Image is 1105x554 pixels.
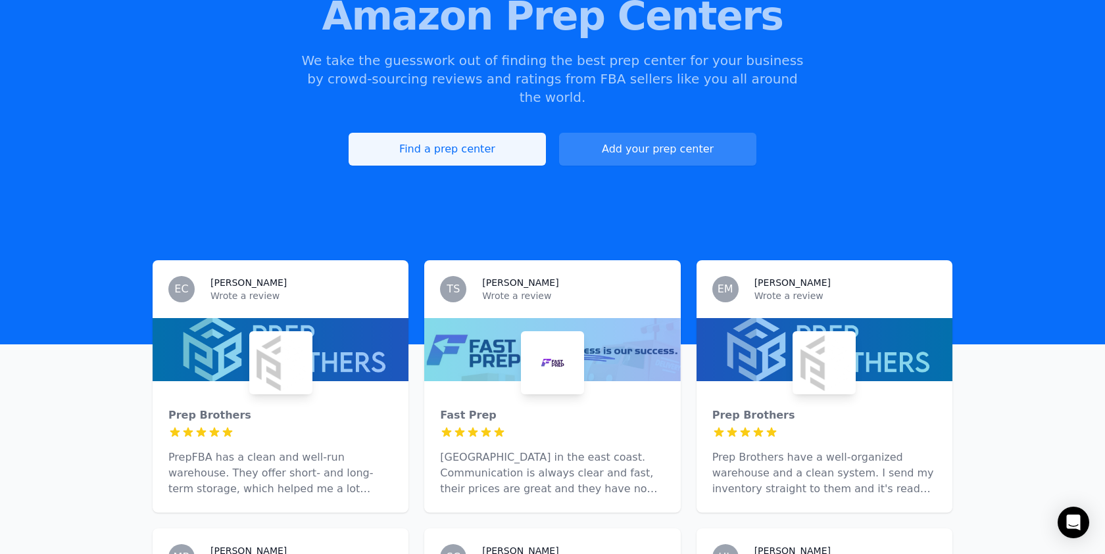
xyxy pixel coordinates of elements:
p: Wrote a review [482,289,664,302]
p: PrepFBA has a clean and well-run warehouse. They offer short- and long-term storage, which helped... [168,450,393,497]
a: Add your prep center [559,133,756,166]
img: Prep Brothers [252,334,310,392]
h3: [PERSON_NAME] [482,276,558,289]
div: Fast Prep [440,407,664,423]
p: We take the guesswork out of finding the best prep center for your business by crowd-sourcing rev... [300,51,805,106]
a: Find a prep center [349,133,546,166]
div: Open Intercom Messenger [1058,507,1089,538]
span: EC [174,284,188,294]
p: Wrote a review [754,289,937,302]
p: Wrote a review [210,289,393,302]
a: TS[PERSON_NAME]Wrote a reviewFast PrepFast Prep[GEOGRAPHIC_DATA] in the east coast. Communication... [424,260,680,513]
span: TS [447,284,460,294]
p: Prep Brothers have a well-organized warehouse and a clean system. I send my inventory straight to... [712,450,937,497]
p: [GEOGRAPHIC_DATA] in the east coast. Communication is always clear and fast, their prices are gre... [440,450,664,497]
a: EM[PERSON_NAME]Wrote a reviewPrep BrothersPrep BrothersPrep Brothers have a well-organized wareho... [697,260,952,513]
div: Prep Brothers [712,407,937,423]
h3: [PERSON_NAME] [210,276,287,289]
img: Fast Prep [524,334,581,392]
span: EM [718,284,733,294]
h3: [PERSON_NAME] [754,276,831,289]
img: Prep Brothers [795,334,853,392]
div: Prep Brothers [168,407,393,423]
a: EC[PERSON_NAME]Wrote a reviewPrep BrothersPrep BrothersPrepFBA has a clean and well-run warehouse... [153,260,408,513]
